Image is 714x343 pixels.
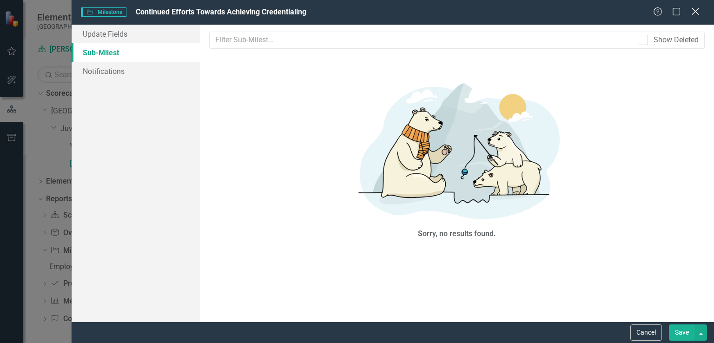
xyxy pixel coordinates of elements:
img: No results found [317,73,596,226]
div: Show Deleted [654,35,699,46]
a: Sub-Milest [72,43,200,62]
a: Update Fields [72,25,200,43]
button: Cancel [630,324,662,341]
span: Continued Efforts Towards Achieving Credentialing [136,7,306,16]
button: Save [669,324,695,341]
input: Filter Sub-Milest... [209,32,632,49]
a: Notifications [72,62,200,80]
span: Milestone [81,7,126,17]
div: Sorry, no results found. [418,229,496,239]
